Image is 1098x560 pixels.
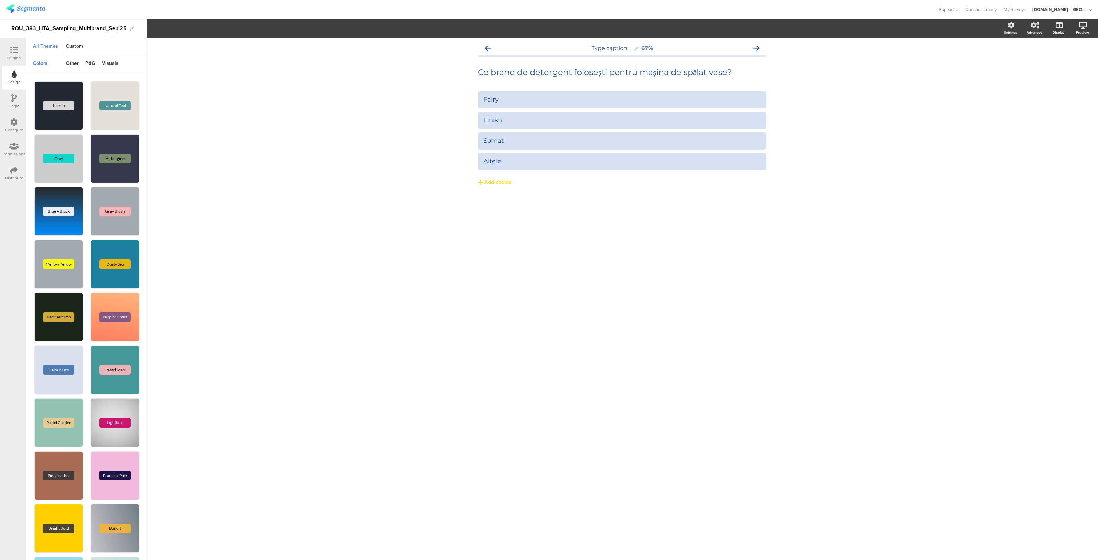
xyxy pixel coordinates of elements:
div: Permissions [3,151,25,157]
div: Logic [9,103,19,109]
img: segmanta logo [6,4,45,13]
div: Fairy [483,96,761,104]
div: Bandit [99,524,131,533]
div: visuals [98,58,122,70]
div: Aubergine [99,154,131,163]
div: Gray [43,154,74,163]
div: Altele [483,157,761,165]
div: Dusty Sea [99,259,131,269]
div: p&g [82,58,98,70]
div: All Themes [30,41,61,52]
div: Display [1053,30,1064,35]
div: Bright Bold [43,524,74,533]
div: Pastel Garden [43,418,74,428]
div: Pastel Seas [99,365,131,375]
span: Type caption... [592,45,630,51]
div: Blue + Black [43,207,74,216]
div: Outline [7,55,21,61]
button: Add choice [478,174,766,191]
div: Lightbox [99,418,131,428]
div: Somat [483,137,761,145]
div: Design [8,79,21,85]
div: other [62,58,82,70]
div: 67% [641,45,653,51]
div: Configure [5,127,23,133]
div: colors [30,58,51,70]
div: Grey Blush [99,207,131,216]
div: Iniesta [43,101,74,110]
div: Preview [1076,30,1089,35]
span: Support [939,6,954,13]
div: Pink Leather [43,471,74,480]
div: Custom [62,41,86,52]
div: Settings [1004,30,1017,35]
p: Ce brand de detergent folosești pentru mașina de spălat vase? [478,67,766,78]
div: Purple Sunset [99,312,131,322]
div: Advanced [1027,30,1042,35]
div: ROU_383_HTA_Sampling_Multibrand_Sep'25 [11,23,127,34]
div: Distribute [5,175,23,181]
div: Natural Teal [99,101,131,110]
div: Dark Autumn [43,312,74,322]
div: Add choice [484,179,512,186]
div: Practical Pink [99,471,131,480]
div: Mellow Yellow [43,259,74,269]
div: Calm Blues [43,365,74,375]
div: [DOMAIN_NAME] - [GEOGRAPHIC_DATA] [1032,6,1087,13]
div: Finish [483,116,761,124]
